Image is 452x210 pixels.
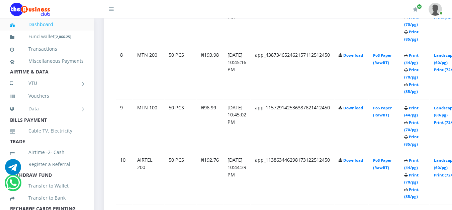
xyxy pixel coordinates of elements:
[6,180,20,191] a: Chat for support
[165,152,196,204] td: 50 PCS
[404,82,419,94] a: Print (85/pg)
[373,105,392,118] a: PoS Paper (RawBT)
[116,47,132,99] td: 8
[223,47,250,99] td: [DATE] 10:45:16 PM
[5,164,21,175] a: Chat for support
[10,100,84,117] a: Data
[10,29,84,45] a: Fund wallet[2,066.25]
[404,120,419,132] a: Print (70/pg)
[413,7,418,12] i: Renew/Upgrade Subscription
[10,88,84,104] a: Vouchers
[417,4,422,9] span: Renew/Upgrade Subscription
[223,100,250,152] td: [DATE] 10:45:02 PM
[10,17,84,32] a: Dashboard
[429,3,442,16] img: User
[373,53,392,65] a: PoS Paper (RawBT)
[10,178,84,194] a: Transfer to Wallet
[343,53,363,58] a: Download
[10,75,84,92] a: VTU
[197,152,223,204] td: ₦192.76
[133,47,164,99] td: MTN 200
[197,47,223,99] td: ₦193.98
[223,152,250,204] td: [DATE] 10:44:39 PM
[133,152,164,204] td: AIRTEL 200
[10,157,84,172] a: Register a Referral
[10,41,84,57] a: Transactions
[251,152,334,204] td: app_113863446298173122512450
[10,190,84,206] a: Transfer to Bank
[10,145,84,160] a: Airtime -2- Cash
[343,158,363,163] a: Download
[343,105,363,110] a: Download
[197,100,223,152] td: ₦96.99
[10,123,84,139] a: Cable TV, Electricity
[373,158,392,170] a: PoS Paper (RawBT)
[251,100,334,152] td: app_115729142536387621412450
[55,34,71,39] small: [ ]
[404,29,419,42] a: Print (85/pg)
[10,3,50,16] img: Logo
[404,158,419,170] a: Print (44/pg)
[404,187,419,199] a: Print (85/pg)
[116,152,132,204] td: 10
[404,172,419,185] a: Print (70/pg)
[404,105,419,118] a: Print (44/pg)
[56,34,70,39] b: 2,066.25
[404,134,419,147] a: Print (85/pg)
[404,67,419,80] a: Print (70/pg)
[404,53,419,65] a: Print (44/pg)
[116,100,132,152] td: 9
[133,100,164,152] td: MTN 100
[10,53,84,69] a: Miscellaneous Payments
[165,47,196,99] td: 50 PCS
[251,47,334,99] td: app_438734652462157112512450
[165,100,196,152] td: 50 PCS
